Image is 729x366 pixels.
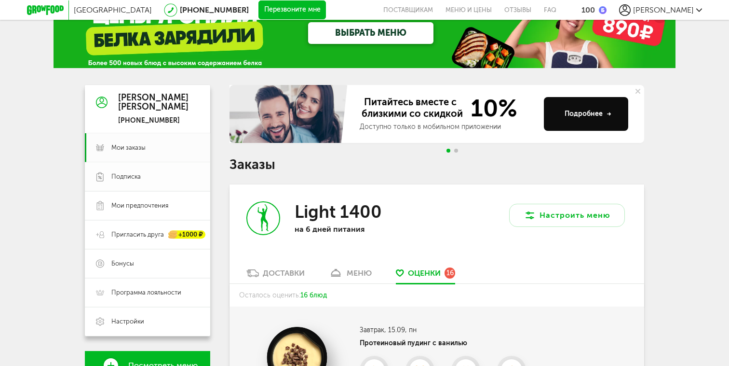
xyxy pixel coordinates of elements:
div: Подробнее [565,109,611,119]
span: Оценки [408,268,441,278]
span: Мои заказы [111,143,146,152]
div: меню [347,268,372,278]
span: Программа лояльности [111,288,181,297]
span: Бонусы [111,259,134,268]
p: на 6 дней питания [295,225,420,234]
div: Осталось оценить: [229,284,644,307]
a: Подписка [85,162,210,191]
div: 16 [445,267,455,278]
img: bonus_b.cdccf46.png [599,6,607,14]
div: Доставки [263,268,305,278]
button: Перезвоните мне [258,0,326,20]
a: меню [324,268,377,283]
span: Мои предпочтения [111,201,168,210]
a: Доставки [242,268,310,283]
div: 100 [581,5,595,14]
a: Мои предпочтения [85,191,210,220]
div: [PERSON_NAME] [PERSON_NAME] [118,93,189,113]
div: [PHONE_NUMBER] [118,116,189,125]
span: [PERSON_NAME] [633,5,694,14]
span: , 15.09, пн [384,326,417,334]
a: Программа лояльности [85,278,210,307]
a: Настройки [85,307,210,336]
h3: Завтрак [360,326,533,334]
span: 16 блюд [300,291,327,299]
h4: Протеиновый пудинг с ванилью [360,339,533,347]
a: [PHONE_NUMBER] [180,5,249,14]
button: Настроить меню [509,204,625,227]
a: Бонусы [85,249,210,278]
button: Подробнее [544,97,628,131]
span: Настройки [111,317,144,326]
a: Оценки 16 [391,268,460,283]
div: Доступно только в мобильном приложении [360,122,536,132]
a: Мои заказы [85,133,210,162]
span: Питайтесь вместе с близкими со скидкой [360,96,465,120]
span: Go to slide 2 [454,149,458,153]
h1: Заказы [229,158,644,171]
div: +1000 ₽ [169,231,205,239]
a: Пригласить друга +1000 ₽ [85,220,210,249]
span: Go to slide 1 [446,149,450,153]
span: Пригласить друга [111,230,164,239]
a: ВЫБРАТЬ МЕНЮ [308,22,433,44]
span: Подписка [111,172,141,181]
span: [GEOGRAPHIC_DATA] [74,5,152,14]
h3: Light 1400 [295,201,382,222]
img: family-banner.579af9d.jpg [229,85,350,143]
span: 10% [465,96,517,120]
